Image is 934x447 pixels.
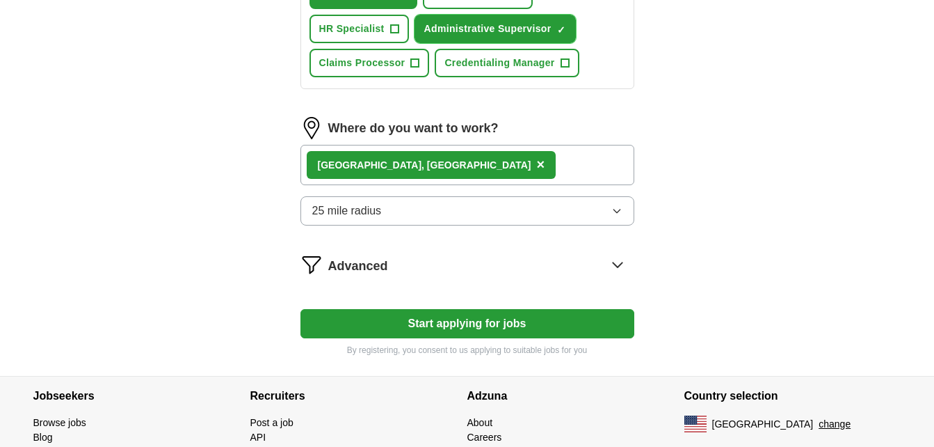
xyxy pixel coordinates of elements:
[684,416,707,432] img: US flag
[309,15,409,43] button: HR Specialist
[328,257,388,276] span: Advanced
[250,432,266,443] a: API
[319,56,405,70] span: Claims Processor
[684,377,901,416] h4: Country selection
[300,344,634,356] p: By registering, you consent to us applying to suitable jobs for you
[319,22,385,36] span: HR Specialist
[712,417,814,432] span: [GEOGRAPHIC_DATA]
[328,119,499,138] label: Where do you want to work?
[819,417,851,432] button: change
[536,155,545,175] button: ×
[300,196,634,226] button: 25 mile radius
[250,417,293,428] a: Post a job
[300,253,323,276] img: filter
[414,15,576,43] button: Administrative Supervisor✓
[33,432,53,443] a: Blog
[318,158,531,173] div: [GEOGRAPHIC_DATA], [GEOGRAPHIC_DATA]
[424,22,551,36] span: Administrative Supervisor
[33,417,86,428] a: Browse jobs
[309,49,430,77] button: Claims Processor
[467,432,502,443] a: Careers
[444,56,554,70] span: Credentialing Manager
[300,117,323,139] img: location.png
[312,203,382,219] span: 25 mile radius
[467,417,493,428] a: About
[557,24,565,36] span: ✓
[300,309,634,338] button: Start applying for jobs
[536,157,545,172] span: ×
[435,49,579,77] button: Credentialing Manager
